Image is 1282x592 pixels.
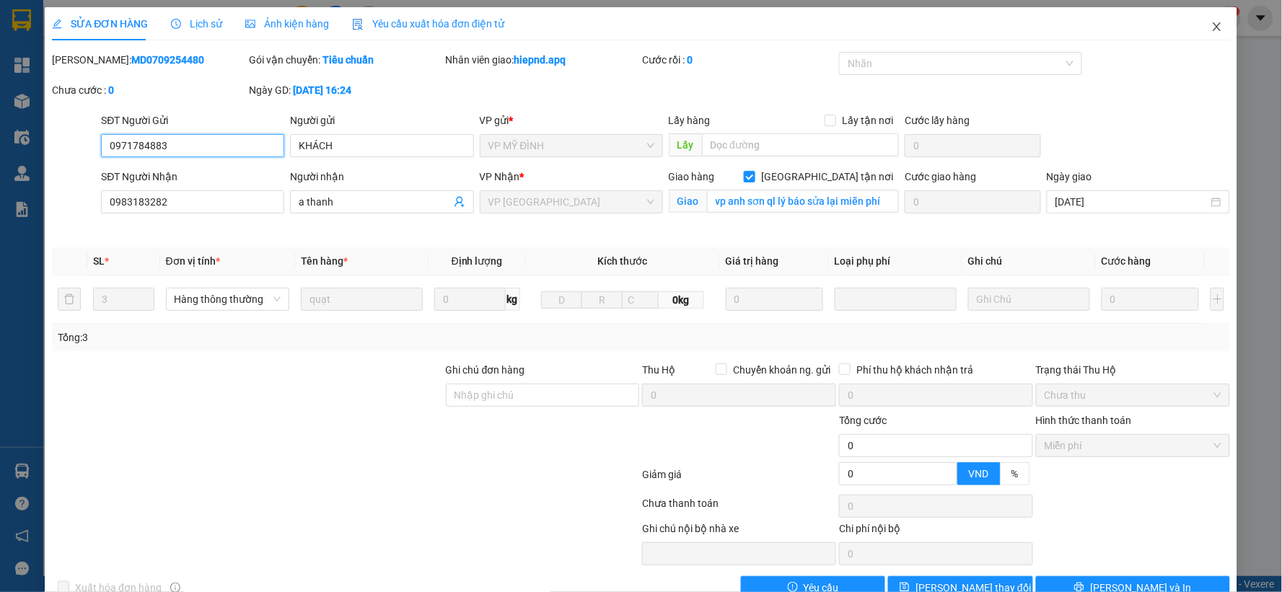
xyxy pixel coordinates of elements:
[175,288,281,310] span: Hàng thông thường
[962,247,1096,275] th: Ghi chú
[93,255,105,267] span: SL
[1211,21,1223,32] span: close
[301,255,348,267] span: Tên hàng
[290,112,473,128] div: Người gửi
[108,84,114,96] b: 0
[726,255,779,267] span: Giá trị hàng
[171,19,181,29] span: clock-circle
[446,364,525,376] label: Ghi chú đơn hàng
[1055,194,1208,210] input: Ngày giao
[52,19,62,29] span: edit
[641,467,838,492] div: Giảm giá
[488,135,654,156] span: VP MỸ ĐÌNH
[506,288,520,311] span: kg
[905,171,976,182] label: Cước giao hàng
[322,54,374,66] b: Tiêu chuẩn
[836,112,899,128] span: Lấy tận nơi
[622,291,659,309] input: C
[702,133,900,156] input: Dọc đường
[352,18,504,30] span: Yêu cầu xuất hóa đơn điện tử
[1211,288,1224,311] button: plus
[290,169,473,185] div: Người nhận
[480,171,520,182] span: VP Nhận
[52,82,246,98] div: Chưa cước :
[839,521,1033,542] div: Chi phí nội bộ
[1036,415,1132,426] label: Hình thức thanh toán
[131,54,204,66] b: MD0709254480
[669,190,707,213] span: Giao
[452,255,503,267] span: Định lượng
[101,169,284,185] div: SĐT Người Nhận
[514,54,566,66] b: hiepnd.apq
[905,190,1041,213] input: Cước giao hàng
[58,330,495,345] div: Tổng: 3
[1102,255,1151,267] span: Cước hàng
[1045,435,1221,456] span: Miễn phí
[58,288,81,311] button: delete
[659,291,704,309] span: 0kg
[52,18,148,30] span: SỬA ĐƠN HÀNG
[669,133,702,156] span: Lấy
[480,112,663,128] div: VP gửi
[1036,362,1230,378] div: Trạng thái Thu Hộ
[1102,288,1199,311] input: 0
[669,115,711,126] span: Lấy hàng
[581,291,623,309] input: R
[52,52,246,68] div: [PERSON_NAME]:
[905,115,970,126] label: Cước lấy hàng
[642,364,675,376] span: Thu Hộ
[541,291,582,309] input: D
[687,54,693,66] b: 0
[726,288,823,311] input: 0
[968,288,1090,311] input: Ghi Chú
[249,52,443,68] div: Gói vận chuyển:
[352,19,364,30] img: icon
[293,84,351,96] b: [DATE] 16:24
[446,52,640,68] div: Nhân viên giao:
[1045,384,1221,406] span: Chưa thu
[642,52,836,68] div: Cước rồi :
[171,18,222,30] span: Lịch sử
[488,191,654,213] span: VP Cầu Yên Xuân
[166,255,220,267] span: Đơn vị tính
[669,171,715,182] span: Giao hàng
[969,468,989,480] span: VND
[727,362,836,378] span: Chuyển khoản ng. gửi
[598,255,648,267] span: Kích thước
[101,112,284,128] div: SĐT Người Gửi
[1197,7,1237,48] button: Close
[1011,468,1019,480] span: %
[446,384,640,407] input: Ghi chú đơn hàng
[249,82,443,98] div: Ngày GD:
[301,288,423,311] input: VD: Bàn, Ghế
[755,169,899,185] span: [GEOGRAPHIC_DATA] tận nơi
[245,18,329,30] span: Ảnh kiện hàng
[707,190,900,213] input: Giao tận nơi
[642,521,836,542] div: Ghi chú nội bộ nhà xe
[851,362,979,378] span: Phí thu hộ khách nhận trả
[1047,171,1092,182] label: Ngày giao
[839,415,887,426] span: Tổng cước
[454,196,465,208] span: user-add
[641,495,838,521] div: Chưa thanh toán
[905,134,1041,157] input: Cước lấy hàng
[245,19,255,29] span: picture
[829,247,962,275] th: Loại phụ phí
